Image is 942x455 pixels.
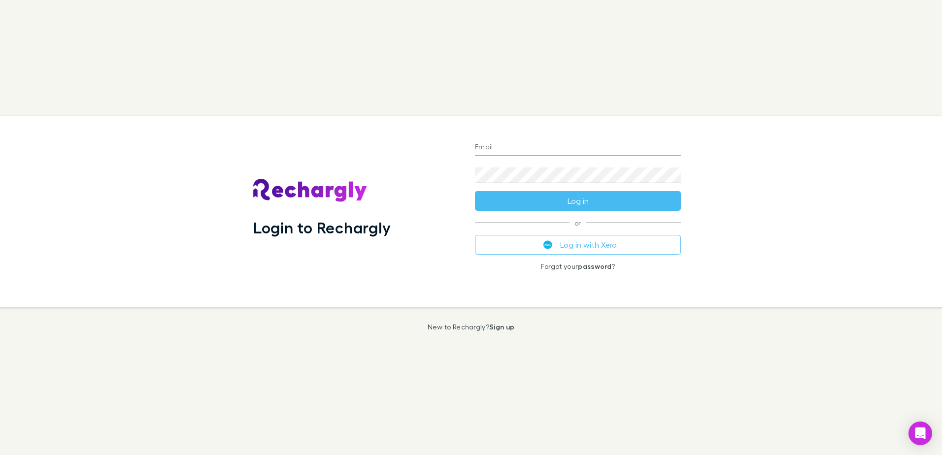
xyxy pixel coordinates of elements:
a: password [578,262,611,270]
button: Log in [475,191,681,211]
p: New to Rechargly? [428,323,515,331]
img: Xero's logo [543,240,552,249]
h1: Login to Rechargly [253,218,391,237]
div: Open Intercom Messenger [908,422,932,445]
img: Rechargly's Logo [253,179,368,202]
p: Forgot your ? [475,262,681,270]
a: Sign up [489,323,514,331]
button: Log in with Xero [475,235,681,255]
